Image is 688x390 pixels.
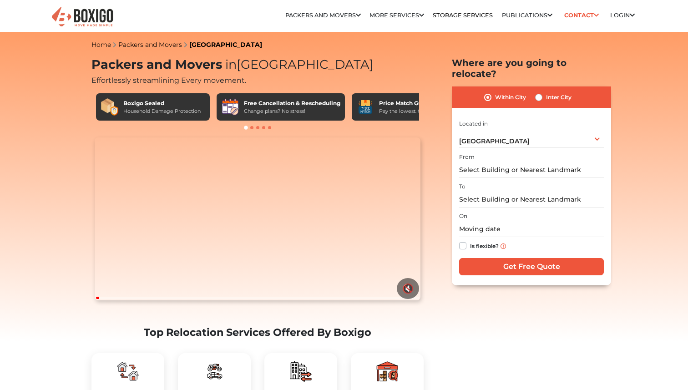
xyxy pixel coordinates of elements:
img: Free Cancellation & Rescheduling [221,98,239,116]
div: Household Damage Protection [123,107,201,115]
img: boxigo_packers_and_movers_plan [376,360,398,382]
button: 🔇 [397,278,419,299]
label: From [459,153,475,161]
label: Within City [495,92,526,103]
a: Contact [561,8,602,22]
input: Moving date [459,221,604,237]
div: Change plans? No stress! [244,107,340,115]
video: Your browser does not support the video tag. [95,137,420,300]
img: boxigo_packers_and_movers_plan [117,360,139,382]
span: [GEOGRAPHIC_DATA] [459,137,530,145]
img: Boxigo [51,6,114,28]
a: Login [610,12,635,19]
label: On [459,212,467,220]
a: Home [91,41,111,49]
div: Price Match Guarantee [379,99,448,107]
a: Packers and Movers [285,12,361,19]
div: Free Cancellation & Rescheduling [244,99,340,107]
a: Packers and Movers [118,41,182,49]
span: in [225,57,237,72]
div: Pay the lowest. Guaranteed! [379,107,448,115]
label: To [459,182,465,191]
img: Boxigo Sealed [101,98,119,116]
img: Price Match Guarantee [356,98,374,116]
a: Publications [502,12,552,19]
h2: Top Relocation Services Offered By Boxigo [91,326,424,339]
span: [GEOGRAPHIC_DATA] [222,57,374,72]
a: Storage Services [433,12,493,19]
img: boxigo_packers_and_movers_plan [290,360,312,382]
a: [GEOGRAPHIC_DATA] [189,41,262,49]
h2: Where are you going to relocate? [452,57,611,79]
img: info [501,243,506,249]
div: Boxigo Sealed [123,99,201,107]
label: Inter City [546,92,572,103]
input: Select Building or Nearest Landmark [459,162,604,178]
img: boxigo_packers_and_movers_plan [203,360,225,382]
label: Located in [459,120,488,128]
input: Get Free Quote [459,258,604,275]
h1: Packers and Movers [91,57,424,72]
input: Select Building or Nearest Landmark [459,192,604,208]
a: More services [369,12,424,19]
label: Is flexible? [470,240,499,250]
span: Effortlessly streamlining Every movement. [91,76,246,85]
